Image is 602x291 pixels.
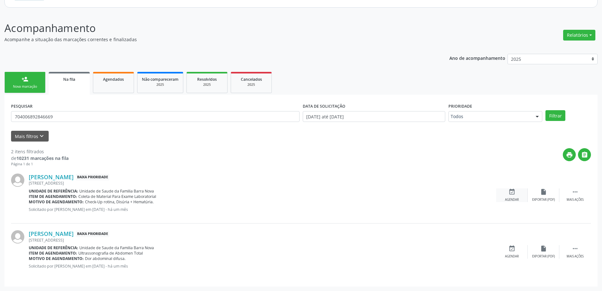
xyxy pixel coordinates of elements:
div: Mais ações [567,198,584,202]
p: Solicitado por [PERSON_NAME] em [DATE] - há um mês [29,207,496,212]
a: [PERSON_NAME] [29,230,74,237]
p: Acompanhamento [4,20,420,36]
input: Nome, CNS [11,111,300,122]
img: img [11,174,24,187]
label: Prioridade [448,101,472,111]
label: PESQUISAR [11,101,33,111]
img: img [11,230,24,244]
span: Ultrassonografia de Abdomen Total [78,250,143,256]
button:  [578,148,591,161]
div: person_add [21,76,28,83]
span: Coleta de Material Para Exame Laboratorial [78,194,156,199]
span: Baixa Prioridade [76,231,109,237]
div: 2025 [191,82,223,87]
div: Agendar [505,254,519,259]
div: [STREET_ADDRESS] [29,237,496,243]
b: Item de agendamento: [29,194,77,199]
i: insert_drive_file [540,188,547,195]
span: Unidade de Saude da Familia Barra Nova [79,245,154,250]
i:  [581,151,588,158]
label: DATA DE SOLICITAÇÃO [303,101,345,111]
div: 2025 [235,82,267,87]
i: event_available [508,188,515,195]
span: Resolvidos [197,77,217,82]
div: de [11,155,69,161]
b: Motivo de agendamento: [29,256,84,261]
i: print [566,151,573,158]
span: Não compareceram [142,77,179,82]
button: Mais filtroskeyboard_arrow_down [11,131,49,142]
b: Unidade de referência: [29,188,78,194]
b: Item de agendamento: [29,250,77,256]
p: Ano de acompanhamento [449,54,505,62]
span: Cancelados [241,77,262,82]
a: [PERSON_NAME] [29,174,74,180]
i: event_available [508,245,515,252]
button: print [563,148,576,161]
button: Filtrar [545,110,565,121]
input: Selecione um intervalo [303,111,445,122]
div: Página 1 de 1 [11,161,69,167]
div: 2 itens filtrados [11,148,69,155]
div: Exportar (PDF) [532,198,555,202]
div: Mais ações [567,254,584,259]
p: Solicitado por [PERSON_NAME] em [DATE] - há um mês [29,263,496,269]
button: Relatórios [563,30,595,41]
i: insert_drive_file [540,245,547,252]
span: Na fila [63,77,75,82]
i:  [572,188,579,195]
div: Agendar [505,198,519,202]
span: Check-Up rotina, Disúria + Hematúria. [85,199,154,205]
span: Dor abdominal difusa. [85,256,125,261]
strong: 10231 marcações na fila [16,155,69,161]
div: 2025 [142,82,179,87]
span: Agendados [103,77,124,82]
div: Exportar (PDF) [532,254,555,259]
b: Unidade de referência: [29,245,78,250]
i:  [572,245,579,252]
span: Unidade de Saude da Familia Barra Nova [79,188,154,194]
b: Motivo de agendamento: [29,199,84,205]
span: Baixa Prioridade [76,174,109,180]
span: Todos [451,113,529,120]
i: keyboard_arrow_down [38,133,45,140]
div: [STREET_ADDRESS] [29,180,496,186]
div: Nova marcação [9,84,41,89]
p: Acompanhe a situação das marcações correntes e finalizadas [4,36,420,43]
